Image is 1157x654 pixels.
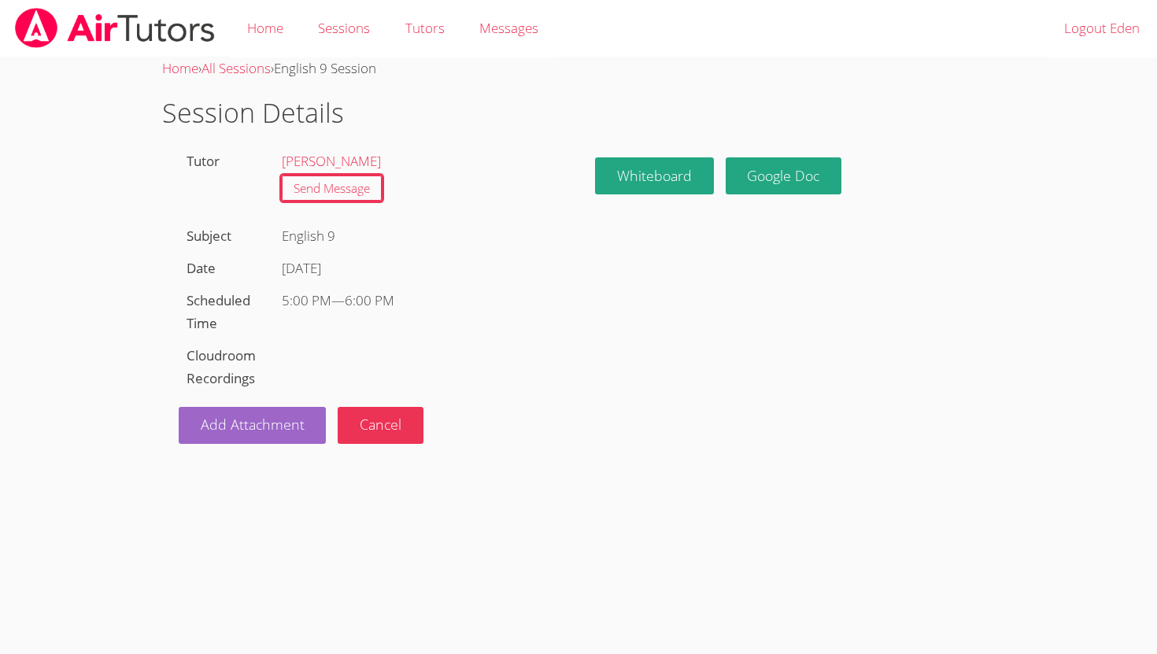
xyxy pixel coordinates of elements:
[282,176,382,201] a: Send Message
[726,157,842,194] a: Google Doc
[282,291,331,309] span: 5:00 PM
[274,59,376,77] span: English 9 Session
[162,57,995,80] div: › ›
[162,93,995,133] h1: Session Details
[187,346,256,387] label: Cloudroom Recordings
[282,152,381,170] a: [PERSON_NAME]
[282,290,554,312] div: —
[13,8,216,48] img: airtutors_banner-c4298cdbf04f3fff15de1276eac7730deb9818008684d7c2e4769d2f7ddbe033.png
[282,257,554,280] div: [DATE]
[162,59,198,77] a: Home
[595,157,714,194] button: Whiteboard
[201,59,271,77] a: All Sessions
[275,220,562,253] div: English 9
[187,227,231,245] label: Subject
[187,259,216,277] label: Date
[345,291,394,309] span: 6:00 PM
[479,19,538,37] span: Messages
[187,291,250,332] label: Scheduled Time
[338,407,423,444] button: Cancel
[179,407,327,444] a: Add Attachment
[187,152,220,170] label: Tutor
